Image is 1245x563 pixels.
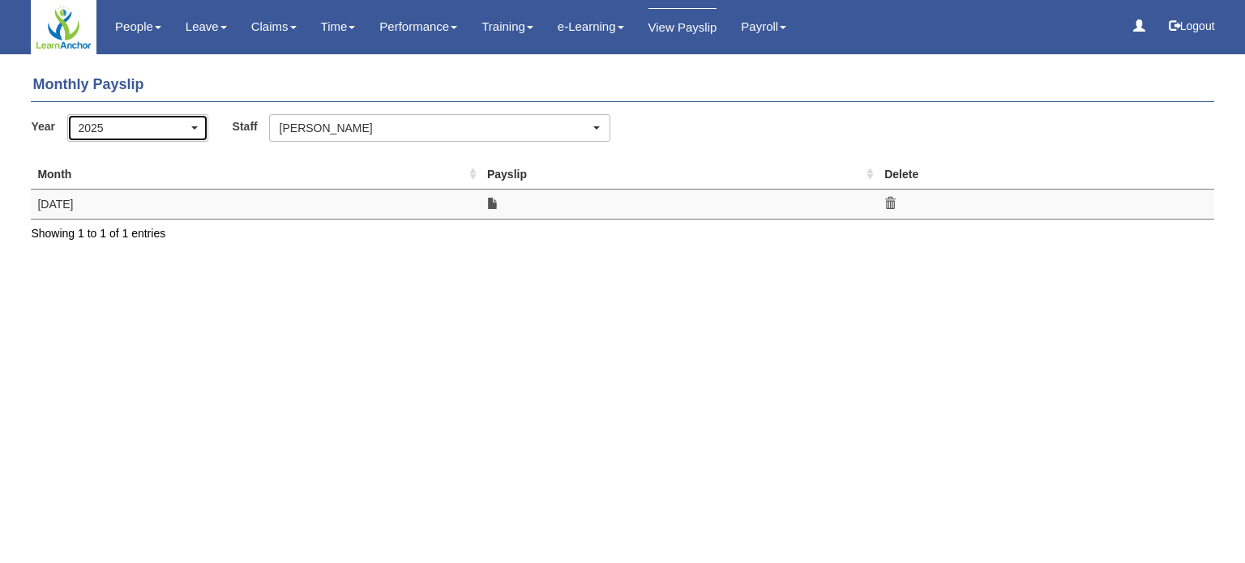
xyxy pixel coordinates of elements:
[233,114,269,138] label: Staff
[321,8,356,45] a: Time
[31,114,67,138] label: Year
[35,4,92,50] img: logo.PNG
[1157,6,1226,45] button: Logout
[379,8,457,45] a: Performance
[280,120,590,136] div: [PERSON_NAME]
[558,8,624,45] a: e-Learning
[115,8,161,45] a: People
[269,114,610,142] button: [PERSON_NAME]
[186,8,227,45] a: Leave
[31,160,481,190] th: Month : activate to sort column ascending
[481,8,533,45] a: Training
[741,8,786,45] a: Payroll
[251,8,297,45] a: Claims
[31,69,1213,102] h4: Monthly Payslip
[67,114,207,142] button: 2025
[78,120,187,136] div: 2025
[648,8,717,46] a: View Payslip
[481,160,878,190] th: Payslip : activate to sort column ascending
[878,160,1213,190] th: Delete
[31,189,481,219] td: [DATE]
